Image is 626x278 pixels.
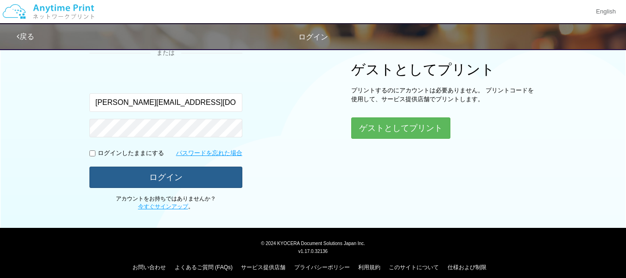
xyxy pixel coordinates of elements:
a: よくあるご質問 (FAQs) [175,264,233,271]
button: ログイン [89,167,242,188]
span: © 2024 KYOCERA Document Solutions Japan Inc. [261,240,365,246]
p: プリントするのにアカウントは必要ありません。 プリントコードを使用して、サービス提供店舗でプリントします。 [351,86,537,103]
button: ゲストとしてプリント [351,117,450,139]
p: アカウントをお持ちではありませんか？ [89,195,242,211]
a: サービス提供店舗 [241,264,285,271]
span: ログイン [298,33,328,41]
a: 利用規約 [358,264,380,271]
p: ログインしたままにする [98,149,164,158]
a: 今すぐサインアップ [138,203,188,210]
div: または [89,49,242,58]
span: v1.17.0.32136 [298,248,328,254]
span: 。 [138,203,194,210]
input: メールアドレス [89,93,242,112]
h1: ゲストとしてプリント [351,62,537,77]
a: 戻る [17,32,34,40]
a: お問い合わせ [133,264,166,271]
a: パスワードを忘れた場合 [176,149,242,158]
a: プライバシーポリシー [294,264,350,271]
a: 仕様および制限 [448,264,487,271]
a: このサイトについて [389,264,439,271]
